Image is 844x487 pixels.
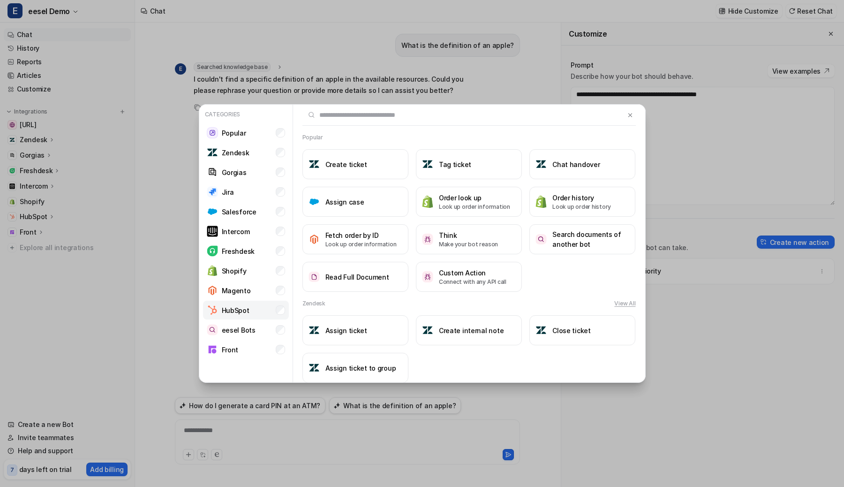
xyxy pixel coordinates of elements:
[222,227,250,236] p: Intercom
[439,240,498,249] p: Make your bot reason
[222,305,249,315] p: HubSpot
[416,187,522,217] button: Order look upOrder look upLook up order information
[302,224,408,254] button: Fetch order by IDFetch order by IDLook up order information
[439,203,510,211] p: Look up order information
[416,262,522,292] button: Custom ActionCustom ActionConnect with any API call
[535,325,547,336] img: Close ticket
[422,159,433,170] img: Tag ticket
[325,230,397,240] h3: Fetch order by ID
[203,108,289,121] p: Categories
[325,197,364,207] h3: Assign case
[535,195,547,208] img: Order history
[325,240,397,249] p: Look up order information
[222,187,234,197] p: Jira
[222,167,247,177] p: Gorgias
[535,159,547,170] img: Chat handover
[302,187,408,217] button: Assign caseAssign case
[309,362,320,373] img: Assign ticket to group
[422,234,433,244] img: Think
[416,224,522,254] button: ThinkThinkMake your bot reason
[552,326,591,335] h3: Close ticket
[416,315,522,345] button: Create internal noteCreate internal note
[222,286,251,296] p: Magento
[325,272,389,282] h3: Read Full Document
[422,195,433,208] img: Order look up
[325,326,367,335] h3: Assign ticket
[222,207,256,217] p: Salesforce
[302,149,408,179] button: Create ticketCreate ticket
[439,268,506,278] h3: Custom Action
[309,196,320,207] img: Assign case
[222,325,256,335] p: eesel Bots
[422,271,433,282] img: Custom Action
[529,224,635,254] button: Search documents of another botSearch documents of another bot
[302,299,325,308] h2: Zendesk
[302,315,408,345] button: Assign ticketAssign ticket
[439,230,498,240] h3: Think
[309,272,320,282] img: Read Full Document
[222,246,255,256] p: Freshdesk
[552,229,629,249] h3: Search documents of another bot
[222,128,246,138] p: Popular
[309,325,320,336] img: Assign ticket
[309,234,320,245] img: Fetch order by ID
[222,345,239,355] p: Front
[535,234,547,245] img: Search documents of another bot
[222,148,249,158] p: Zendesk
[529,149,635,179] button: Chat handoverChat handover
[439,193,510,203] h3: Order look up
[325,160,367,169] h3: Create ticket
[416,149,522,179] button: Tag ticketTag ticket
[552,203,611,211] p: Look up order history
[325,363,396,373] h3: Assign ticket to group
[302,133,323,142] h2: Popular
[439,278,506,286] p: Connect with any API call
[302,353,408,383] button: Assign ticket to groupAssign ticket to group
[614,299,635,308] button: View All
[439,326,504,335] h3: Create internal note
[222,266,247,276] p: Shopify
[422,325,433,336] img: Create internal note
[302,262,408,292] button: Read Full DocumentRead Full Document
[529,187,635,217] button: Order historyOrder historyLook up order history
[439,160,471,169] h3: Tag ticket
[552,193,611,203] h3: Order history
[309,159,320,170] img: Create ticket
[552,160,600,169] h3: Chat handover
[529,315,635,345] button: Close ticketClose ticket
